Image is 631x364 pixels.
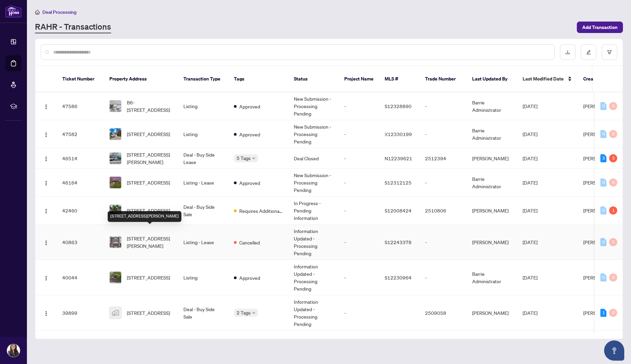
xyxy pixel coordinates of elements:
[339,169,379,197] td: -
[565,50,570,55] span: download
[239,103,260,110] span: Approved
[57,120,104,148] td: 47582
[127,130,170,138] span: [STREET_ADDRESS]
[385,155,412,161] span: N12239621
[339,148,379,169] td: -
[420,225,467,260] td: -
[339,197,379,225] td: -
[178,225,229,260] td: Listing - Lease
[110,100,121,112] img: thumbnail-img
[288,120,339,148] td: New Submission - Processing Pending
[420,169,467,197] td: -
[602,44,617,60] button: filter
[57,295,104,331] td: 39899
[288,197,339,225] td: In Progress - Pending Information
[583,310,620,316] span: [PERSON_NAME]
[41,307,51,318] button: Logo
[43,275,49,281] img: Logo
[583,103,620,109] span: [PERSON_NAME]
[420,120,467,148] td: -
[420,66,467,92] th: Trade Number
[41,153,51,164] button: Logo
[523,274,537,280] span: [DATE]
[41,129,51,139] button: Logo
[43,240,49,245] img: Logo
[523,179,537,186] span: [DATE]
[127,274,170,281] span: [STREET_ADDRESS]
[609,238,617,246] div: 0
[43,156,49,162] img: Logo
[239,239,260,246] span: Cancelled
[288,148,339,169] td: Deal Closed
[609,102,617,110] div: 0
[581,44,596,60] button: edit
[127,235,173,250] span: [STREET_ADDRESS][PERSON_NAME]
[609,309,617,317] div: 0
[41,205,51,216] button: Logo
[288,169,339,197] td: New Submission - Processing Pending
[523,75,564,82] span: Last Modified Date
[178,120,229,148] td: Listing
[110,272,121,283] img: thumbnail-img
[609,154,617,162] div: 3
[57,148,104,169] td: 46514
[104,66,178,92] th: Property Address
[600,102,606,110] div: 0
[600,130,606,138] div: 0
[583,179,620,186] span: [PERSON_NAME]
[467,148,517,169] td: [PERSON_NAME]
[110,205,121,216] img: thumbnail-img
[560,44,575,60] button: download
[467,260,517,295] td: Barrie Administrator
[604,340,624,361] button: Open asap
[35,21,111,33] a: RAHR - Transactions
[339,225,379,260] td: -
[586,50,591,55] span: edit
[41,237,51,247] button: Logo
[178,197,229,225] td: Deal - Buy Side Sale
[127,207,170,214] span: [STREET_ADDRESS]
[57,92,104,120] td: 47586
[609,178,617,187] div: 0
[110,128,121,140] img: thumbnail-img
[35,10,40,14] span: home
[178,92,229,120] td: Listing
[467,66,517,92] th: Last Updated By
[57,197,104,225] td: 42460
[600,154,606,162] div: 3
[127,151,173,166] span: [STREET_ADDRESS][PERSON_NAME]
[339,66,379,92] th: Project Name
[467,169,517,197] td: Barrie Administrator
[43,132,49,137] img: Logo
[607,50,612,55] span: filter
[252,157,255,160] span: down
[41,101,51,111] button: Logo
[600,178,606,187] div: 0
[239,207,283,214] span: Requires Additional Docs
[583,207,620,213] span: [PERSON_NAME]
[517,66,578,92] th: Last Modified Date
[57,260,104,295] td: 40044
[609,273,617,282] div: 0
[523,207,537,213] span: [DATE]
[583,131,620,137] span: [PERSON_NAME]
[385,131,412,137] span: X12330199
[127,99,173,113] span: B6-[STREET_ADDRESS]
[600,238,606,246] div: 0
[178,148,229,169] td: Deal - Buy Side Lease
[237,309,251,317] span: 2 Tags
[288,92,339,120] td: New Submission - Processing Pending
[339,92,379,120] td: -
[127,309,170,317] span: [STREET_ADDRESS]
[583,274,620,280] span: [PERSON_NAME]
[43,104,49,109] img: Logo
[523,131,537,137] span: [DATE]
[41,272,51,283] button: Logo
[582,22,618,33] span: Add Transaction
[57,66,104,92] th: Ticket Number
[110,153,121,164] img: thumbnail-img
[252,311,255,315] span: down
[110,236,121,248] img: thumbnail-img
[288,260,339,295] td: Information Updated - Processing Pending
[57,169,104,197] td: 46164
